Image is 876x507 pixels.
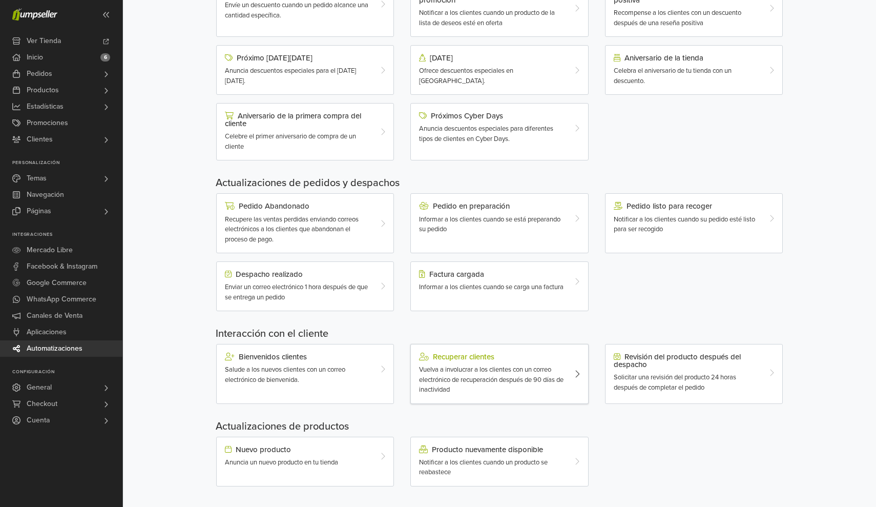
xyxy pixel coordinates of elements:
span: Notificar a los clientes cuando su pedido esté listo para ser recogido [614,215,755,234]
span: Envíe un descuento cuando un pedido alcance una cantidad específica. [225,1,368,19]
span: Mercado Libre [27,242,73,258]
p: Integraciones [12,232,122,238]
span: Celebre el primer aniversario de compra de un cliente [225,132,356,151]
span: Salude a los nuevos clientes con un correo electrónico de bienvenida. [225,366,345,384]
span: 6 [100,53,110,62]
span: Informar a los clientes cuando se carga una factura [419,283,564,291]
span: Clientes [27,131,53,148]
span: Inicio [27,49,43,66]
span: Cuenta [27,412,50,429]
div: Próximos Cyber Days [419,112,565,120]
h5: Interacción con el cliente [216,328,783,340]
span: Solicitar una revisión del producto 24 horas después de completar el pedido [614,373,736,392]
span: Anuncia descuentos especiales para el [DATE][DATE]. [225,67,356,85]
span: Productos [27,82,59,98]
span: Vuelva a involucrar a los clientes con un correo electrónico de recuperación después de 90 días d... [419,366,564,394]
div: Factura cargada [419,270,565,278]
div: Pedido en preparación [419,202,565,210]
div: Bienvenidos clientes [225,353,371,361]
span: Temas [27,170,47,187]
div: Pedido Abandonado [225,202,371,210]
span: Automatizaciones [27,340,82,357]
span: Google Commerce [27,275,87,291]
div: Aniversario de la primera compra del cliente [225,112,371,128]
span: Recompense a los clientes con un descuento después de una reseña positiva [614,9,741,27]
div: Aniversario de la tienda [614,54,760,62]
span: Ver Tienda [27,33,61,49]
span: Celebra el aniversario de tu tienda con un descuento. [614,67,732,85]
span: Promociones [27,115,68,131]
div: [DATE] [419,54,565,62]
span: Informar a los clientes cuando se está preparando su pedido [419,215,560,234]
div: Recuperar clientes [419,353,565,361]
h5: Actualizaciones de pedidos y despachos [216,177,783,189]
span: WhatsApp Commerce [27,291,96,308]
h5: Actualizaciones de productos [216,420,783,433]
div: Pedido listo para recoger [614,202,760,210]
p: Personalización [12,160,122,166]
div: Nuevo producto [225,445,371,454]
span: Aplicaciones [27,324,67,340]
span: Ofrece descuentos especiales en [GEOGRAPHIC_DATA]. [419,67,513,85]
span: Enviar un correo electrónico 1 hora después de que se entrega un pedido [225,283,368,301]
span: Canales de Venta [27,308,82,324]
span: Páginas [27,203,51,219]
span: General [27,379,52,396]
span: Facebook & Instagram [27,258,97,275]
div: Revisión del producto después del despacho [614,353,760,369]
div: Próximo [DATE][DATE] [225,54,371,62]
span: Anuncia descuentos especiales para diferentes tipos de clientes en Cyber Days. [419,125,553,143]
span: Notificar a los clientes cuando un producto se reabastece [419,458,548,477]
p: Configuración [12,369,122,375]
div: Producto nuevamente disponible [419,445,565,454]
span: Navegación [27,187,64,203]
span: Estadísticas [27,98,64,115]
span: Notificar a los clientes cuando un producto de la lista de deseos esté en oferta [419,9,555,27]
span: Recupere las ventas perdidas enviando correos electrónicos a los clientes que abandonan el proces... [225,215,359,244]
div: Despacho realizado [225,270,371,278]
span: Checkout [27,396,57,412]
span: Anuncia un nuevo producto en tu tienda [225,458,338,467]
span: Pedidos [27,66,52,82]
